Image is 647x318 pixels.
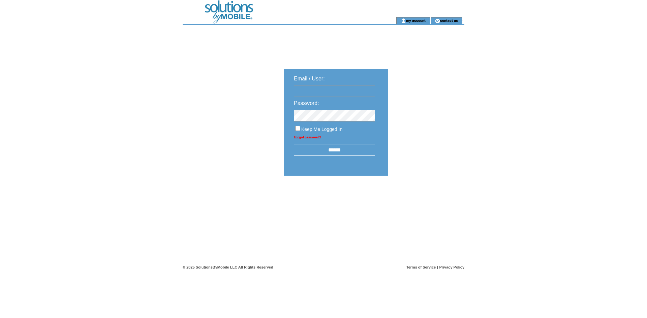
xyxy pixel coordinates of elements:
[183,265,273,269] span: © 2025 SolutionsByMobile LLC All Rights Reserved
[294,76,325,81] span: Email / User:
[294,135,321,139] a: Forgot password?
[437,265,438,269] span: |
[408,192,441,201] img: transparent.png;jsessionid=D3EF66AA754E870357E339CD4772DC08
[440,18,458,23] a: contact us
[301,127,342,132] span: Keep Me Logged In
[401,18,406,24] img: account_icon.gif;jsessionid=D3EF66AA754E870357E339CD4772DC08
[406,18,426,23] a: my account
[294,100,319,106] span: Password:
[435,18,440,24] img: contact_us_icon.gif;jsessionid=D3EF66AA754E870357E339CD4772DC08
[406,265,436,269] a: Terms of Service
[439,265,464,269] a: Privacy Policy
